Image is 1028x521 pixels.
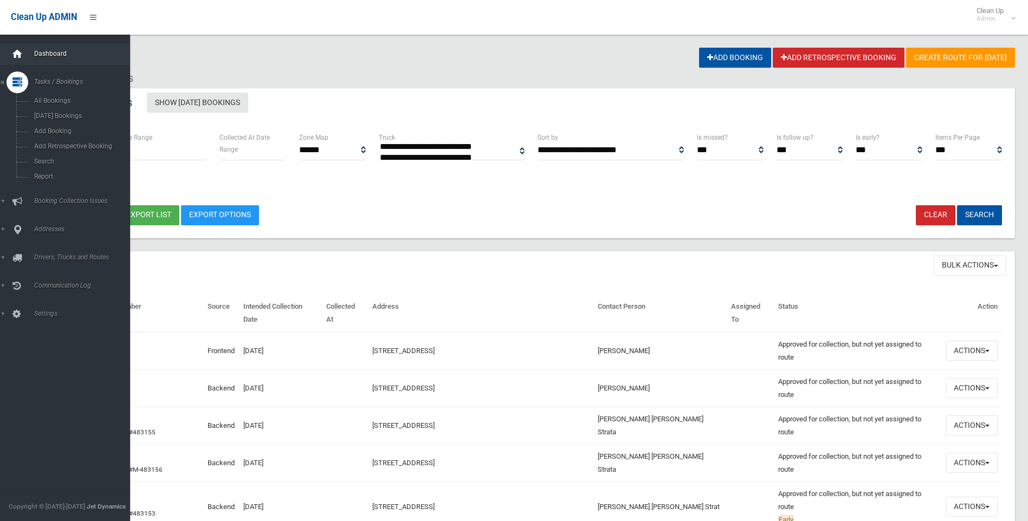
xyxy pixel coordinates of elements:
button: Bulk Actions [934,256,1006,276]
td: Backend [203,369,239,407]
span: Drivers, Trucks and Routes [31,253,138,261]
td: Approved for collection, but not yet assigned to route [774,369,941,407]
td: [DATE] [239,444,322,481]
td: Approved for collection, but not yet assigned to route [774,407,941,444]
button: Actions [946,341,998,361]
a: Create route for [DATE] [906,48,1015,68]
a: Export Options [181,205,259,225]
span: Dashboard [31,50,138,57]
td: [PERSON_NAME] [PERSON_NAME] Strata [593,407,727,444]
td: Approved for collection, but not yet assigned to route [774,444,941,481]
td: Backend [203,407,239,444]
span: Report [31,173,129,180]
th: Address [368,295,593,332]
span: Clean Up ADMIN [11,12,77,22]
span: Addresses [31,225,138,233]
a: [STREET_ADDRESS] [372,384,435,392]
a: Show [DATE] Bookings [147,93,248,113]
td: Backend [203,444,239,481]
button: Export list [118,205,179,225]
td: [PERSON_NAME] [PERSON_NAME] Strata [593,444,727,481]
th: Contact Person [593,295,727,332]
td: [PERSON_NAME] [593,369,727,407]
a: #483153 [129,510,156,517]
button: Search [957,205,1002,225]
span: Settings [31,310,138,317]
th: Action [941,295,1002,332]
a: Clear [916,205,955,225]
span: Clean Up [971,6,1014,23]
span: [DATE] Bookings [31,112,129,120]
span: Communication Log [31,282,138,289]
th: Intended Collection Date [239,295,322,332]
small: Admin [977,15,1004,23]
span: Add Retrospective Booking [31,142,129,150]
th: Source [203,295,239,332]
button: Actions [946,453,998,473]
td: Frontend [203,332,239,370]
th: Status [774,295,941,332]
a: [STREET_ADDRESS] [372,347,435,355]
a: [STREET_ADDRESS] [372,503,435,511]
button: Actions [946,415,998,435]
span: All Bookings [31,97,129,105]
a: [STREET_ADDRESS] [372,421,435,429]
span: Tasks / Bookings [31,78,138,86]
a: [STREET_ADDRESS] [372,459,435,467]
td: [DATE] [239,332,322,370]
a: Add Booking [699,48,771,68]
th: Collected At [322,295,368,332]
button: Actions [946,497,998,517]
span: Search [31,158,129,165]
a: #M-483156 [129,466,163,473]
button: Actions [946,378,998,398]
td: [PERSON_NAME] [593,332,727,370]
strong: Jet Dynamics [87,503,126,510]
td: [DATE] [239,407,322,444]
td: [DATE] [239,369,322,407]
td: Approved for collection, but not yet assigned to route [774,332,941,370]
a: Add Retrospective Booking [773,48,904,68]
span: Add Booking [31,127,129,135]
span: Copyright © [DATE]-[DATE] [9,503,85,510]
span: Booking Collection Issues [31,197,138,205]
label: Truck [379,132,395,144]
th: Assigned To [727,295,774,332]
th: Booking Number [86,295,203,332]
a: #483155 [129,428,156,436]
